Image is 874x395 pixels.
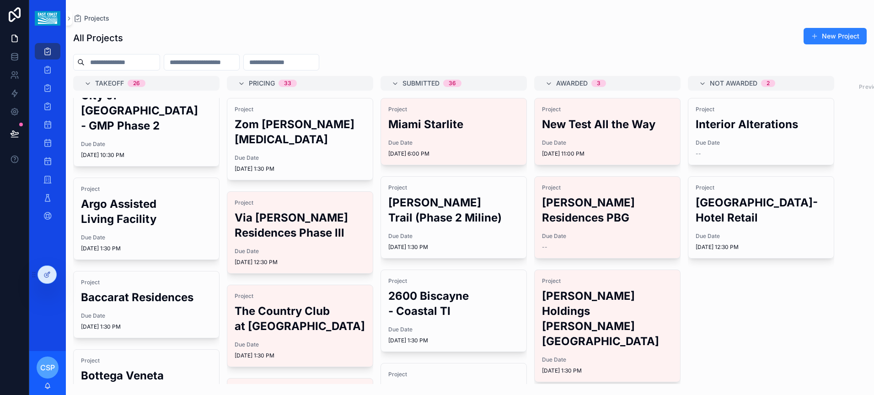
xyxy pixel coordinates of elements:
[81,357,212,364] span: Project
[388,150,519,157] span: [DATE] 6:00 PM
[35,11,60,26] img: App logo
[81,196,212,227] h2: Argo Assisted Living Facility
[249,79,275,88] span: Pricing
[84,14,109,23] span: Projects
[95,79,124,88] span: Takeoff
[696,233,826,240] span: Due Date
[542,243,547,251] span: --
[235,165,365,173] span: [DATE] 1:30 PM
[542,139,673,146] span: Due Date
[235,248,365,255] span: Due Date
[542,356,673,363] span: Due Date
[542,367,673,374] span: [DATE] 1:30 PM
[388,337,519,344] span: [DATE] 1:30 PM
[235,341,365,348] span: Due Date
[804,28,867,44] button: New Project
[81,245,212,252] span: [DATE] 1:30 PM
[284,80,291,87] div: 33
[597,80,601,87] div: 3
[449,80,456,87] div: 36
[29,37,66,236] div: scrollable content
[696,139,826,146] span: Due Date
[542,233,673,240] span: Due Date
[542,195,673,225] h2: [PERSON_NAME] Residences PBG
[696,243,826,251] span: [DATE] 12:30 PM
[388,106,519,113] span: Project
[696,184,826,191] span: Project
[388,326,519,333] span: Due Date
[388,139,519,146] span: Due Date
[81,141,212,148] span: Due Date
[235,352,365,359] span: [DATE] 1:30 PM
[534,270,681,382] a: Project[PERSON_NAME] Holdings [PERSON_NAME][GEOGRAPHIC_DATA]Due Date[DATE] 1:30 PM
[81,279,212,286] span: Project
[133,80,140,87] div: 26
[227,191,373,274] a: ProjectVia [PERSON_NAME] Residences Phase lllDue Date[DATE] 12:30 PM
[73,178,220,260] a: ProjectArgo Assisted Living FacilityDue Date[DATE] 1:30 PM
[688,176,834,259] a: Project[GEOGRAPHIC_DATA]- Hotel RetailDue Date[DATE] 12:30 PM
[235,259,365,266] span: [DATE] 12:30 PM
[542,288,673,349] h2: [PERSON_NAME] Holdings [PERSON_NAME][GEOGRAPHIC_DATA]
[81,88,212,133] h2: City of [GEOGRAPHIC_DATA] - GMP Phase 2
[73,14,109,23] a: Projects
[235,303,365,334] h2: The Country Club at [GEOGRAPHIC_DATA]
[542,150,673,157] span: [DATE] 11:00 PM
[696,117,826,132] h2: Interior Alterations
[542,184,673,191] span: Project
[688,98,834,165] a: ProjectInterior AlterationsDue Date--
[388,243,519,251] span: [DATE] 1:30 PM
[73,32,123,44] h1: All Projects
[81,368,212,383] h2: Bottega Veneta
[542,117,673,132] h2: New Test All the Way
[40,362,55,373] span: CSP
[388,288,519,319] h2: 2600 Biscayne - Coastal TI
[542,277,673,285] span: Project
[235,117,365,147] h2: Zom [PERSON_NAME][MEDICAL_DATA]
[81,323,212,330] span: [DATE] 1:30 PM
[81,185,212,193] span: Project
[767,80,770,87] div: 2
[227,98,373,180] a: ProjectZom [PERSON_NAME][MEDICAL_DATA]Due Date[DATE] 1:30 PM
[696,150,701,157] span: --
[235,154,365,162] span: Due Date
[388,277,519,285] span: Project
[542,106,673,113] span: Project
[81,290,212,305] h2: Baccarat Residences
[235,199,365,206] span: Project
[235,292,365,300] span: Project
[81,152,212,159] span: [DATE] 10:30 PM
[388,195,519,225] h2: [PERSON_NAME] Trail (Phase 2 Miline)
[388,233,519,240] span: Due Date
[73,69,220,167] a: ProjectCity of [GEOGRAPHIC_DATA] - GMP Phase 2Due Date[DATE] 10:30 PM
[227,285,373,367] a: ProjectThe Country Club at [GEOGRAPHIC_DATA]Due Date[DATE] 1:30 PM
[534,176,681,259] a: Project[PERSON_NAME] Residences PBGDue Date--
[696,106,826,113] span: Project
[235,210,365,240] h2: Via [PERSON_NAME] Residences Phase lll
[388,117,519,132] h2: Miami Starlite
[710,79,757,88] span: Not Awarded
[381,176,527,259] a: Project[PERSON_NAME] Trail (Phase 2 Miline)Due Date[DATE] 1:30 PM
[381,270,527,352] a: Project2600 Biscayne - Coastal TIDue Date[DATE] 1:30 PM
[556,79,588,88] span: Awarded
[696,195,826,225] h2: [GEOGRAPHIC_DATA]- Hotel Retail
[73,271,220,338] a: ProjectBaccarat ResidencesDue Date[DATE] 1:30 PM
[388,184,519,191] span: Project
[81,312,212,319] span: Due Date
[81,234,212,241] span: Due Date
[402,79,440,88] span: Submitted
[388,371,519,378] span: Project
[235,106,365,113] span: Project
[534,98,681,165] a: ProjectNew Test All the WayDue Date[DATE] 11:00 PM
[381,98,527,165] a: ProjectMiami StarliteDue Date[DATE] 6:00 PM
